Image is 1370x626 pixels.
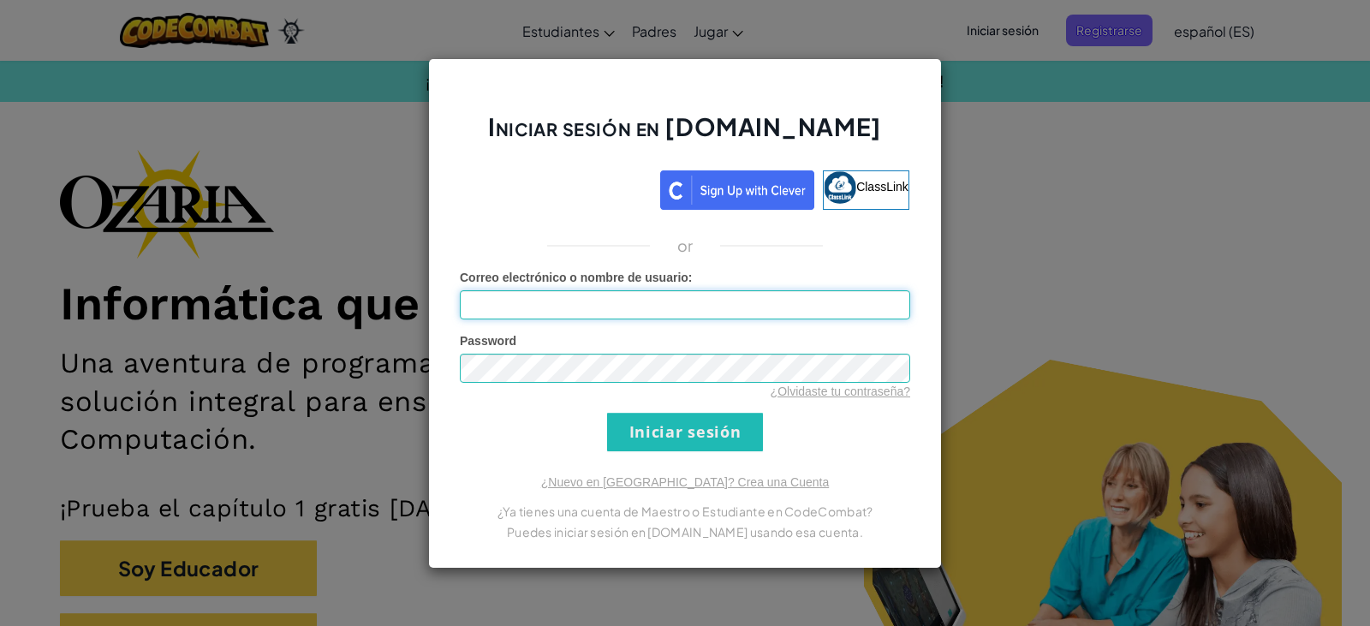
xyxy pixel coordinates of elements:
[660,170,814,210] img: clever_sso_button@2x.png
[677,235,694,256] p: or
[607,413,763,451] input: Iniciar sesión
[460,501,910,522] p: ¿Ya tienes una cuenta de Maestro o Estudiante en CodeCombat?
[460,271,688,284] span: Correo electrónico o nombre de usuario
[541,475,829,489] a: ¿Nuevo en [GEOGRAPHIC_DATA]? Crea una Cuenta
[856,179,908,193] span: ClassLink
[824,171,856,204] img: classlink-logo-small.png
[452,169,660,206] iframe: Botón Iniciar sesión con Google
[460,110,910,160] h2: Iniciar sesión en [DOMAIN_NAME]
[771,385,910,398] a: ¿Olvidaste tu contraseña?
[460,334,516,348] span: Password
[460,269,693,286] label: :
[460,522,910,542] p: Puedes iniciar sesión en [DOMAIN_NAME] usando esa cuenta.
